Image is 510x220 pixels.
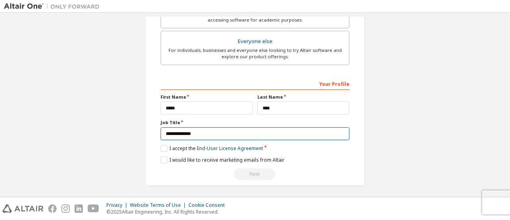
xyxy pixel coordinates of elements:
[161,119,349,126] label: Job Title
[161,77,349,90] div: Your Profile
[48,204,57,213] img: facebook.svg
[106,208,229,215] p: © 2025 Altair Engineering, Inc. All Rights Reserved.
[197,145,263,152] a: End-User License Agreement
[88,204,99,213] img: youtube.svg
[188,202,229,208] div: Cookie Consent
[166,47,344,60] div: For individuals, businesses and everyone else looking to try Altair software and explore our prod...
[130,202,188,208] div: Website Terms of Use
[166,36,344,47] div: Everyone else
[2,204,43,213] img: altair_logo.svg
[61,204,70,213] img: instagram.svg
[106,202,130,208] div: Privacy
[4,2,104,10] img: Altair One
[161,145,263,152] label: I accept the
[166,10,344,23] div: For faculty & administrators of academic institutions administering students and accessing softwa...
[161,157,284,163] label: I would like to receive marketing emails from Altair
[161,168,349,180] div: Select your account type to continue
[75,204,83,213] img: linkedin.svg
[161,94,253,100] label: First Name
[257,94,349,100] label: Last Name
